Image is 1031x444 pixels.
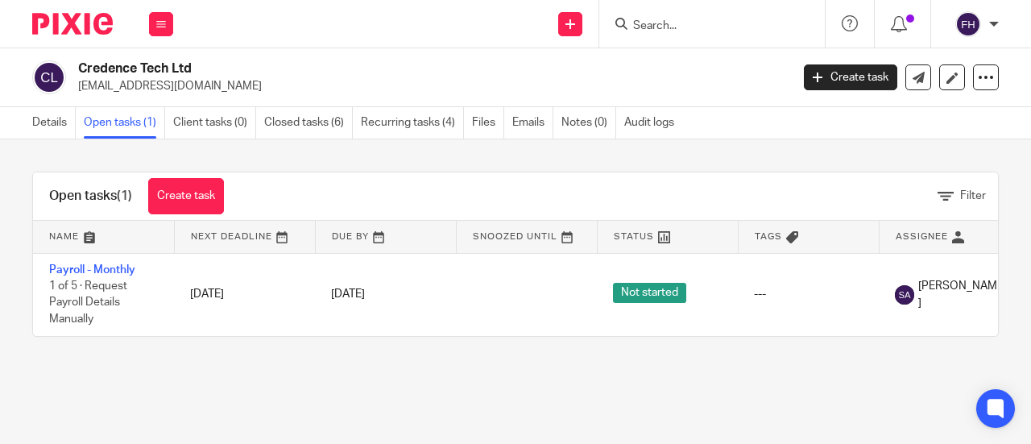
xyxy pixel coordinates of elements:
a: Files [472,107,504,139]
img: svg%3E [32,60,66,94]
img: svg%3E [895,285,914,305]
span: Snoozed Until [473,232,557,241]
a: Payroll - Monthly [49,264,135,276]
a: Closed tasks (6) [264,107,353,139]
p: [EMAIL_ADDRESS][DOMAIN_NAME] [78,78,780,94]
div: --- [754,286,863,302]
a: Audit logs [624,107,682,139]
h2: Credence Tech Ltd [78,60,640,77]
img: svg%3E [955,11,981,37]
a: Client tasks (0) [173,107,256,139]
span: (1) [117,189,132,202]
a: Recurring tasks (4) [361,107,464,139]
a: Create task [804,64,897,90]
span: Filter [960,190,986,201]
input: Search [631,19,776,34]
span: Not started [613,283,686,303]
span: 1 of 5 · Request Payroll Details Manually [49,280,127,325]
span: [DATE] [331,288,365,300]
span: Tags [755,232,782,241]
span: Status [614,232,654,241]
h1: Open tasks [49,188,132,205]
span: [PERSON_NAME] [918,278,1004,311]
td: [DATE] [174,253,315,336]
a: Details [32,107,76,139]
a: Open tasks (1) [84,107,165,139]
a: Notes (0) [561,107,616,139]
img: Pixie [32,13,113,35]
a: Create task [148,178,224,214]
a: Emails [512,107,553,139]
